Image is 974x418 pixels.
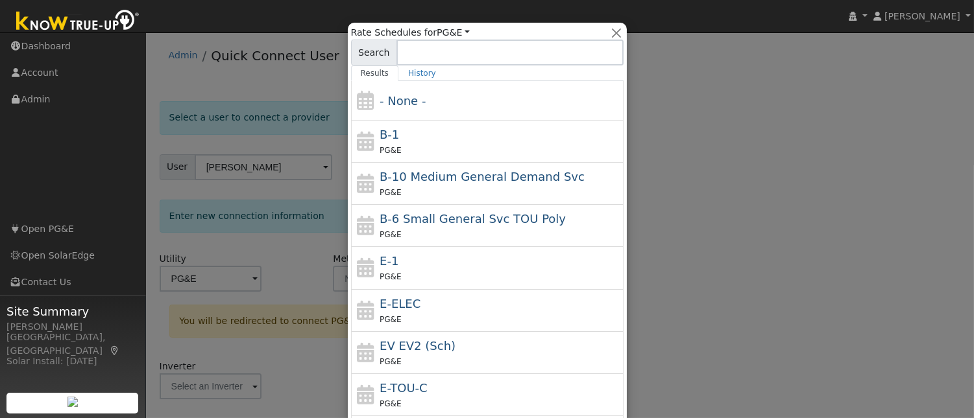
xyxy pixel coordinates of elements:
[380,315,401,324] span: PG&E
[6,331,139,358] div: [GEOGRAPHIC_DATA], [GEOGRAPHIC_DATA]
[10,7,146,36] img: Know True-Up
[380,381,428,395] span: E-TOU-C
[380,94,426,108] span: - None -
[380,170,585,183] span: B-10 Medium General Demand Service (Primary Voltage)
[351,40,397,65] span: Search
[380,254,398,268] span: E-1
[380,272,401,281] span: PG&E
[380,230,401,239] span: PG&E
[6,320,139,334] div: [PERSON_NAME]
[67,397,78,407] img: retrieve
[380,212,566,226] span: B-6 Small General Service TOU Poly Phase
[6,303,139,320] span: Site Summary
[380,399,401,408] span: PG&E
[380,357,401,366] span: PG&E
[351,26,470,40] span: Rate Schedules for
[380,146,401,155] span: PG&E
[380,297,420,310] span: E-ELEC
[380,339,456,353] span: Electric Vehicle EV2 (Sch)
[351,65,399,81] a: Results
[380,188,401,197] span: PG&E
[398,65,446,81] a: History
[109,345,121,356] a: Map
[6,354,139,368] div: Solar Install: [DATE]
[884,11,960,21] span: [PERSON_NAME]
[437,27,470,38] a: PG&E
[380,128,399,141] span: B-1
